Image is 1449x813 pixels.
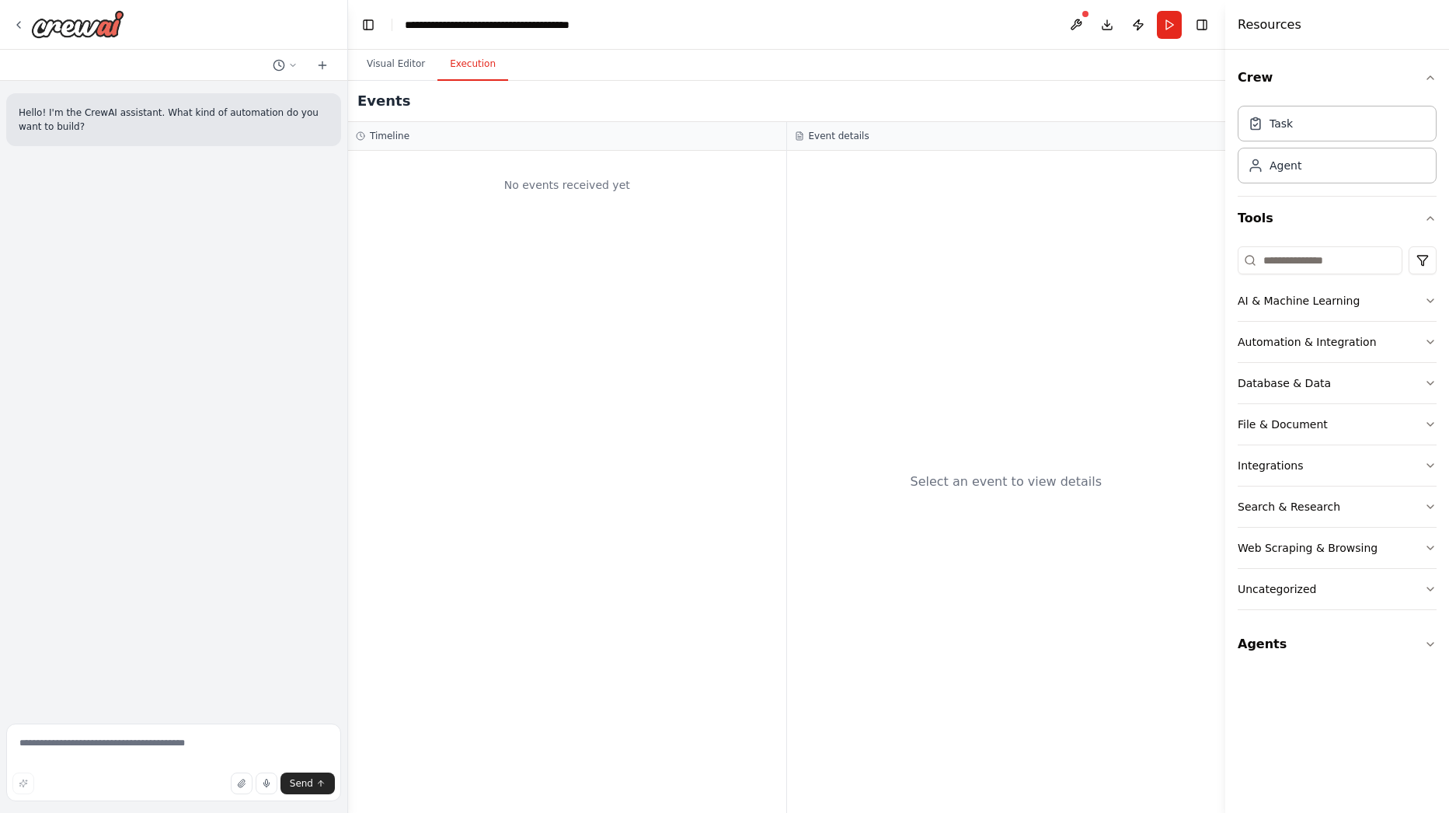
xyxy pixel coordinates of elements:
[809,130,869,142] h3: Event details
[231,773,253,794] button: Upload files
[1238,281,1437,321] button: AI & Machine Learning
[12,773,34,794] button: Improve this prompt
[256,773,277,794] button: Click to speak your automation idea
[1238,581,1316,597] div: Uncategorized
[1238,458,1303,473] div: Integrations
[19,106,329,134] p: Hello! I'm the CrewAI assistant. What kind of automation do you want to build?
[370,130,409,142] h3: Timeline
[1238,16,1301,34] h4: Resources
[1238,240,1437,623] div: Tools
[1238,375,1331,391] div: Database & Data
[356,159,778,211] div: No events received yet
[1238,569,1437,609] button: Uncategorized
[910,473,1102,491] div: Select an event to view details
[1238,56,1437,99] button: Crew
[1238,487,1437,527] button: Search & Research
[1238,334,1377,350] div: Automation & Integration
[1238,528,1437,568] button: Web Scraping & Browsing
[437,48,508,81] button: Execution
[1238,623,1437,666] button: Agents
[1238,499,1340,515] div: Search & Research
[357,14,379,36] button: Hide left sidebar
[290,777,313,790] span: Send
[310,56,335,75] button: Start a new chat
[1238,99,1437,196] div: Crew
[1238,540,1378,556] div: Web Scraping & Browsing
[1238,293,1360,309] div: AI & Machine Learning
[357,90,410,112] h2: Events
[1238,322,1437,362] button: Automation & Integration
[31,10,124,38] img: Logo
[354,48,437,81] button: Visual Editor
[1238,404,1437,445] button: File & Document
[1238,417,1328,432] div: File & Document
[1238,363,1437,403] button: Database & Data
[1191,14,1213,36] button: Hide right sidebar
[405,17,580,33] nav: breadcrumb
[1238,197,1437,240] button: Tools
[1270,158,1301,173] div: Agent
[1238,445,1437,486] button: Integrations
[280,773,335,794] button: Send
[1270,116,1293,131] div: Task
[266,56,304,75] button: Switch to previous chat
